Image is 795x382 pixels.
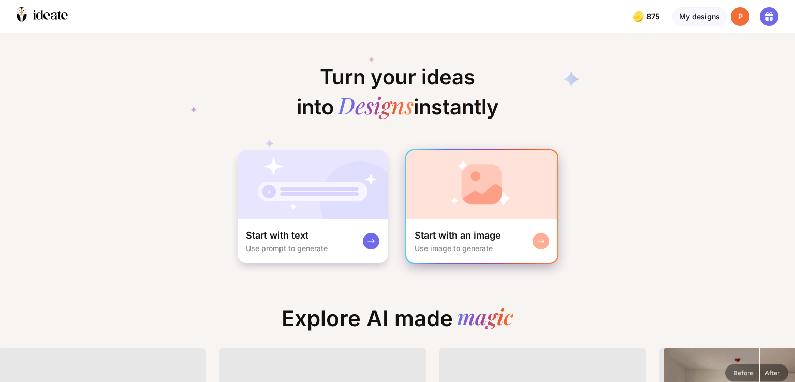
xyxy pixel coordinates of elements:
div: My designs [672,7,727,26]
div: P [731,7,749,26]
img: startWithTextCardBg.jpg [238,150,388,219]
div: Start with text [246,229,308,242]
div: Start with an image [415,229,501,242]
div: Explore AI made [273,305,522,340]
div: Use prompt to generate [246,244,328,253]
div: magic [457,305,513,331]
div: Use image to generate [415,244,493,253]
img: startWithImageCardBg.jpg [406,150,557,219]
span: 875 [646,12,662,21]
